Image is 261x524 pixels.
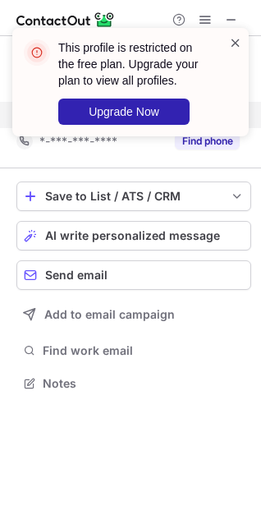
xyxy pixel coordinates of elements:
span: Upgrade Now [89,105,159,118]
button: Upgrade Now [58,99,190,125]
button: Send email [16,260,251,290]
span: Add to email campaign [44,308,175,321]
span: Send email [45,269,108,282]
img: error [24,39,50,66]
span: Notes [43,376,245,391]
div: Save to List / ATS / CRM [45,190,222,203]
img: ContactOut v5.3.10 [16,10,115,30]
header: This profile is restricted on the free plan. Upgrade your plan to view all profiles. [58,39,209,89]
button: AI write personalized message [16,221,251,251]
span: Find work email [43,343,245,358]
button: Add to email campaign [16,300,251,329]
span: AI write personalized message [45,229,220,242]
button: Find work email [16,339,251,362]
button: save-profile-one-click [16,182,251,211]
button: Notes [16,372,251,395]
